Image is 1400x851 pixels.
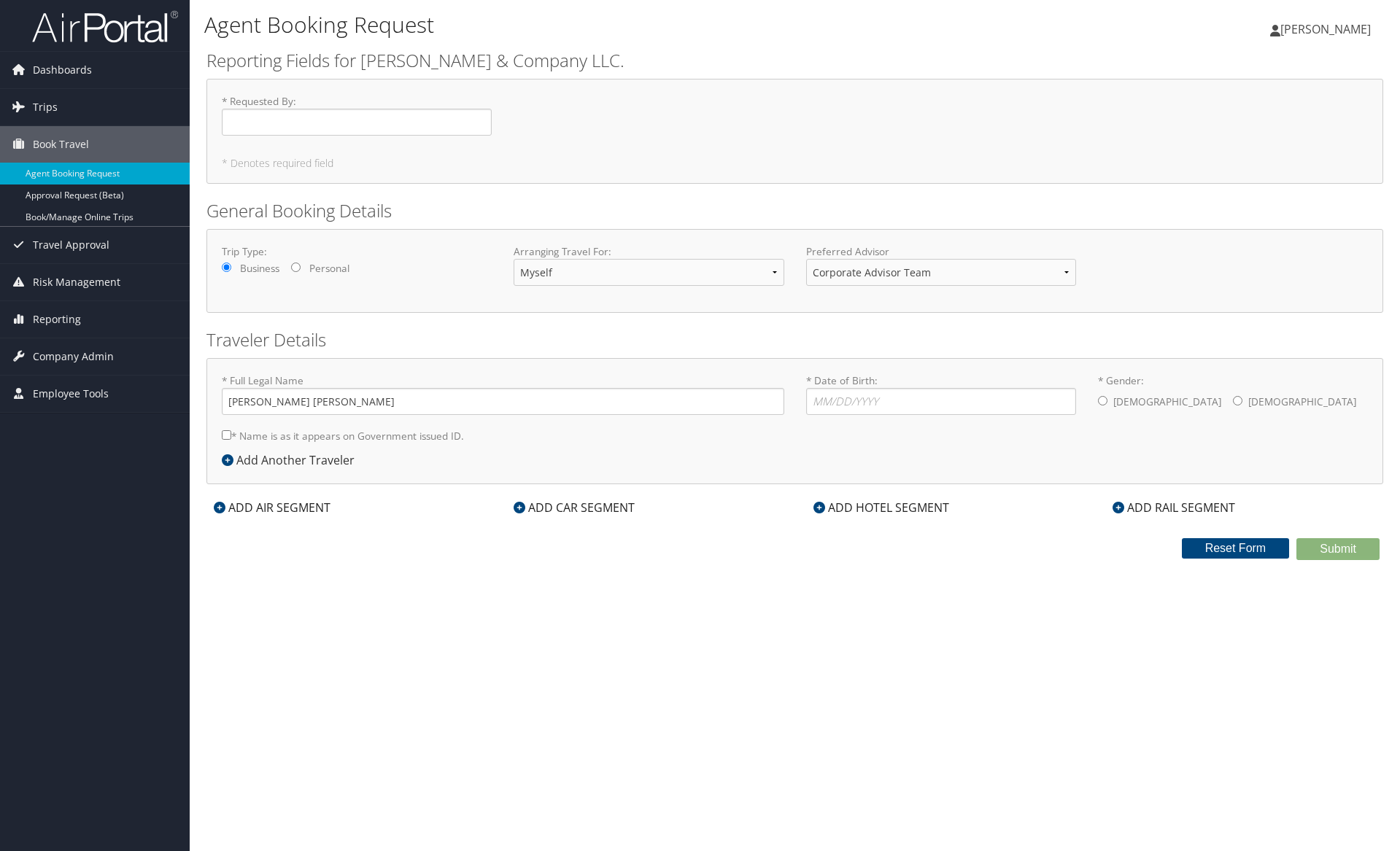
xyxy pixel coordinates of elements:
div: ADD CAR SEGMENT [506,499,642,516]
input: * Gender:[DEMOGRAPHIC_DATA][DEMOGRAPHIC_DATA] [1233,396,1242,405]
span: [PERSON_NAME] [1280,21,1371,37]
h2: Traveler Details [206,327,1383,352]
div: ADD HOTEL SEGMENT [806,499,956,516]
span: Trips [33,89,58,125]
label: [DEMOGRAPHIC_DATA] [1248,388,1356,416]
button: Reset Form [1182,538,1290,559]
input: * Date of Birth: [806,388,1076,415]
label: Preferred Advisor [806,244,1076,259]
span: Travel Approval [33,227,109,263]
label: Business [240,261,279,276]
h5: * Denotes required field [222,158,1368,168]
span: Risk Management [33,264,120,300]
label: * Gender: [1098,373,1368,417]
div: Add Another Traveler [222,451,362,469]
label: [DEMOGRAPHIC_DATA] [1113,388,1221,416]
div: ADD RAIL SEGMENT [1105,499,1242,516]
img: airportal-logo.png [32,9,178,44]
label: * Full Legal Name [222,373,784,415]
input: * Gender:[DEMOGRAPHIC_DATA][DEMOGRAPHIC_DATA] [1098,396,1107,405]
span: Company Admin [33,338,114,375]
span: Book Travel [33,126,89,163]
button: Submit [1296,538,1380,560]
a: [PERSON_NAME] [1270,7,1385,51]
div: ADD AIR SEGMENT [206,499,338,516]
input: * Full Legal Name [222,388,784,415]
label: Arranging Travel For: [514,244,784,259]
h1: Agent Booking Request [204,9,991,40]
label: Personal [309,261,349,276]
input: * Name is as it appears on Government issued ID. [222,430,231,440]
span: Employee Tools [33,376,109,412]
label: * Requested By : [222,94,492,136]
span: Reporting [33,301,81,338]
input: * Requested By: [222,109,492,136]
label: * Date of Birth: [806,373,1076,415]
label: Trip Type: [222,244,492,259]
span: Dashboards [33,52,92,88]
h2: Reporting Fields for [PERSON_NAME] & Company LLC. [206,48,1383,73]
label: * Name is as it appears on Government issued ID. [222,422,464,449]
h2: General Booking Details [206,198,1383,223]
